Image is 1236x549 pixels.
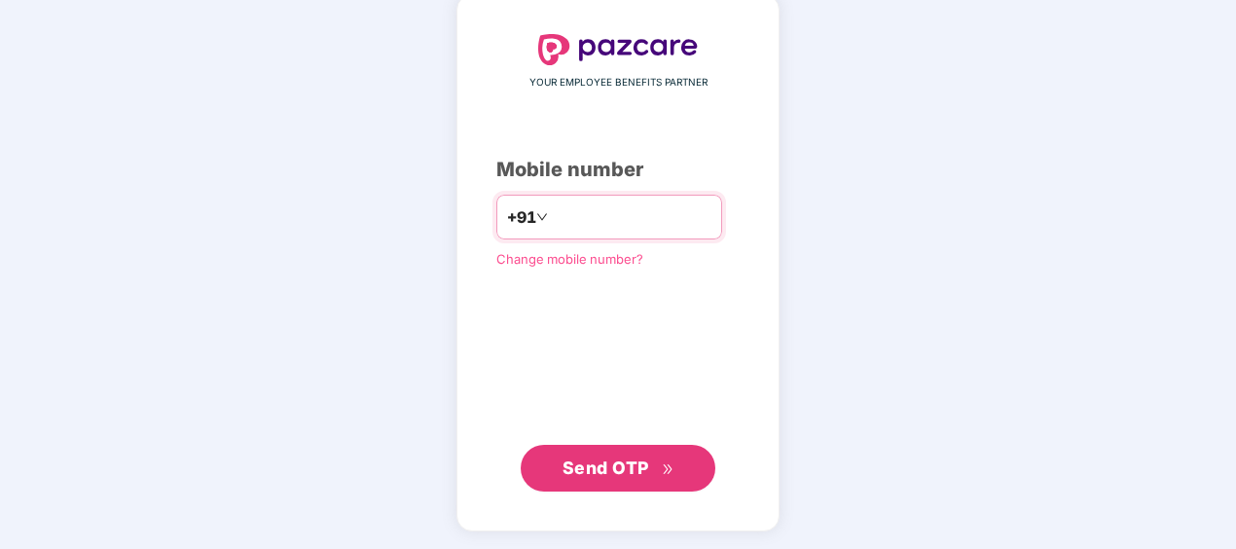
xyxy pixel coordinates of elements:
[538,34,698,65] img: logo
[563,457,649,478] span: Send OTP
[496,251,643,267] a: Change mobile number?
[529,75,708,91] span: YOUR EMPLOYEE BENEFITS PARTNER
[662,463,674,476] span: double-right
[521,445,715,492] button: Send OTPdouble-right
[496,155,740,185] div: Mobile number
[536,211,548,223] span: down
[507,205,536,230] span: +91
